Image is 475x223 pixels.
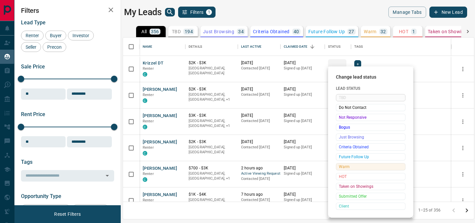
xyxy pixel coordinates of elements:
[339,154,403,160] span: Future Follow Up
[336,203,405,210] div: Client
[336,173,405,180] div: HOT
[336,163,405,170] div: Warm
[336,104,405,111] div: Do Not Contact
[339,104,403,111] span: Do Not Contact
[339,173,403,180] span: HOT
[336,134,405,141] div: Just Browsing
[339,183,403,190] span: Taken on Showings
[339,144,403,150] span: Criteria Obtained
[336,143,405,151] div: Criteria Obtained
[339,124,403,131] span: Bogus
[339,193,403,200] span: Submitted Offer
[339,163,403,170] span: Warm
[339,203,403,210] span: Client
[336,86,405,91] span: Lead Status
[339,134,403,140] span: Just Browsing
[336,124,405,131] div: Bogus
[339,114,403,121] span: Not Responsive
[336,183,405,190] div: Taken on Showings
[336,74,405,80] span: Change lead status
[336,114,405,121] div: Not Responsive
[336,193,405,200] div: Submitted Offer
[336,153,405,161] div: Future Follow Up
